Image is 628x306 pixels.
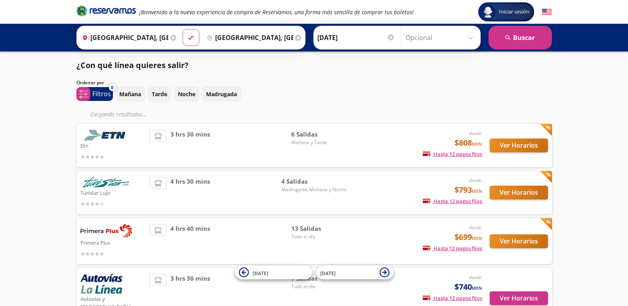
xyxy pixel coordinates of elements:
p: Ordenar por [76,79,104,86]
button: Buscar [489,26,552,49]
span: 13 Salidas [291,224,347,233]
img: Primera Plus [80,224,132,238]
p: Turistar Lujo [80,188,146,197]
button: [DATE] [235,266,312,279]
button: Madrugada [202,86,241,102]
small: MXN [472,285,482,291]
input: Opcional [406,28,477,48]
button: 0Filtros [76,87,113,101]
span: Hasta 12 pagos fijos [423,150,482,158]
span: Iniciar sesión [496,8,533,16]
button: [DATE] [316,266,393,279]
span: Madrugada, Mañana y Noche [281,186,347,193]
p: ¿Con qué línea quieres salir? [76,59,189,71]
p: Filtros [92,89,111,99]
button: Tarde [147,86,172,102]
p: Primera Plus [80,238,146,247]
button: Ver Horarios [490,186,548,200]
span: Hasta 12 pagos fijos [423,198,482,205]
span: $699 [454,231,482,243]
em: ¡Bienvenido a la nueva experiencia de compra de Reservamos, una forma más sencilla de comprar tus... [139,8,414,16]
img: Etn [80,130,132,141]
span: 4 hrs 30 mins [170,177,210,208]
small: MXN [472,188,482,194]
p: Tarde [152,90,167,98]
span: Todo el día [291,283,347,290]
i: Brand Logo [76,5,136,17]
span: [DATE] [320,270,336,276]
span: $808 [454,137,482,149]
em: desde: [469,130,482,137]
button: English [542,7,552,17]
button: Noche [174,86,200,102]
button: Ver Horarios [490,291,548,305]
button: Ver Horarios [490,139,548,152]
span: Hasta 12 pagos fijos [423,245,482,252]
em: desde: [469,224,482,231]
em: Cargando resultados ... [90,110,147,118]
p: Madrugada [206,90,237,98]
input: Buscar Destino [204,28,293,48]
span: $740 [454,281,482,293]
p: Noche [178,90,195,98]
span: $793 [454,184,482,196]
img: Turistar Lujo [80,177,132,188]
input: Buscar Origen [79,28,168,48]
span: 4 Salidas [281,177,347,186]
span: 4 hrs 40 mins [170,224,210,258]
button: Ver Horarios [490,234,548,248]
span: Hasta 12 pagos fijos [423,295,482,302]
span: [DATE] [253,270,268,276]
p: Etn [80,141,146,150]
em: desde: [469,274,482,281]
em: desde: [469,177,482,184]
small: MXN [472,141,482,147]
span: 6 Salidas [291,130,347,139]
input: Elegir Fecha [317,28,395,48]
a: Brand Logo [76,5,136,19]
span: 0 [111,84,113,91]
small: MXN [472,235,482,241]
button: Mañana [115,86,145,102]
span: Mañana y Tarde [291,139,347,146]
span: Todo el día [291,233,347,240]
img: Autovías y La Línea [80,274,122,294]
span: 3 hrs 30 mins [170,130,210,161]
p: Mañana [119,90,141,98]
